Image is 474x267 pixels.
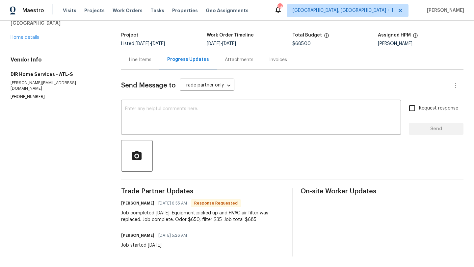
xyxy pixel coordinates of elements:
[192,200,240,206] span: Response Requested
[269,57,287,63] div: Invoices
[207,41,221,46] span: [DATE]
[158,200,187,206] span: [DATE] 6:55 AM
[180,80,234,91] div: Trade partner only
[121,33,138,37] h5: Project
[129,57,151,63] div: Line Items
[121,210,284,223] div: Job completed [DATE]. Equipment picked up and HVAC air filter was replaced. Job complete. Odor $6...
[11,94,105,100] p: [PHONE_NUMBER]
[136,41,149,46] span: [DATE]
[11,71,105,78] h5: DIR Home Services - ATL-S
[206,7,249,14] span: Geo Assignments
[11,57,105,63] h4: Vendor Info
[207,33,254,37] h5: Work Order Timeline
[378,33,411,37] h5: Assigned HPM
[22,7,44,14] span: Maestro
[424,7,464,14] span: [PERSON_NAME]
[277,4,282,11] div: 54
[293,7,393,14] span: [GEOGRAPHIC_DATA], [GEOGRAPHIC_DATA] + 1
[121,200,154,206] h6: [PERSON_NAME]
[419,105,458,112] span: Request response
[121,232,154,239] h6: [PERSON_NAME]
[292,41,311,46] span: $685.00
[113,7,143,14] span: Work Orders
[63,7,76,14] span: Visits
[158,232,187,239] span: [DATE] 5:26 AM
[167,56,209,63] div: Progress Updates
[121,82,176,89] span: Send Message to
[11,35,39,40] a: Home details
[413,33,418,41] span: The hpm assigned to this work order.
[207,41,236,46] span: -
[324,33,329,41] span: The total cost of line items that have been proposed by Opendoor. This sum includes line items th...
[121,188,284,195] span: Trade Partner Updates
[11,80,105,91] p: [PERSON_NAME][EMAIL_ADDRESS][DOMAIN_NAME]
[301,188,463,195] span: On-site Worker Updates
[121,242,191,249] div: Job started [DATE]
[151,41,165,46] span: [DATE]
[172,7,198,14] span: Properties
[292,33,322,37] h5: Total Budget
[378,41,463,46] div: [PERSON_NAME]
[84,7,105,14] span: Projects
[121,41,165,46] span: Listed
[136,41,165,46] span: -
[225,57,253,63] div: Attachments
[11,20,105,26] h5: [GEOGRAPHIC_DATA]
[150,8,164,13] span: Tasks
[222,41,236,46] span: [DATE]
